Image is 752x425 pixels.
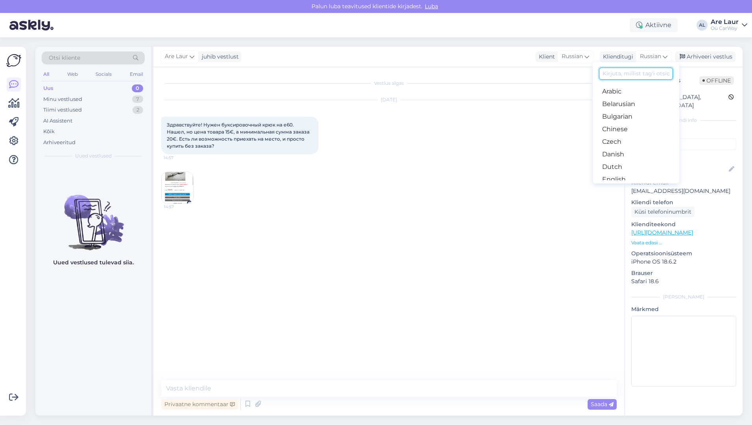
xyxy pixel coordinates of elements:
div: Uus [43,84,53,92]
span: 14:57 [164,204,194,210]
div: AL [697,20,708,31]
div: All [42,69,51,79]
div: Kõik [43,128,55,136]
div: Klient [536,53,555,61]
img: No chats [35,181,151,251]
a: Danish [593,148,679,161]
a: Dutch [593,161,679,173]
span: 14:57 [164,155,193,161]
a: Czech [593,136,679,148]
div: juhib vestlust [199,53,239,61]
a: [URL][DOMAIN_NAME] [631,229,693,236]
p: Vaata edasi ... [631,239,736,246]
p: Klienditeekond [631,220,736,229]
span: Russian [640,52,661,61]
span: Luba [422,3,441,10]
div: 2 [133,106,143,114]
div: Küsi telefoninumbrit [631,207,695,217]
div: Vestlus algas [161,80,617,87]
p: [EMAIL_ADDRESS][DOMAIN_NAME] [631,187,736,195]
div: Oü CarWay [711,25,739,31]
div: Klienditugi [600,53,633,61]
p: iPhone OS 18.6.2 [631,258,736,266]
div: Privaatne kommentaar [161,399,238,410]
div: Arhiveeri vestlus [675,51,735,62]
p: Safari 18.6 [631,277,736,286]
div: 0 [132,84,143,92]
div: Are Laur [711,19,739,25]
span: Are Laur [165,52,188,61]
a: Belarusian [593,98,679,110]
img: Attachment [162,172,193,203]
div: Web [66,69,79,79]
span: Здравствуйте! Нужен буксировочный крюк на е60. Нашел, но цена товара 15€, а минимальная сумма зак... [167,122,311,149]
div: 7 [132,95,143,103]
div: [DATE] [161,96,617,103]
div: Socials [94,69,113,79]
a: Are LaurOü CarWay [711,19,747,31]
a: Arabic [593,85,679,98]
p: Operatsioonisüsteem [631,249,736,258]
p: Kliendi telefon [631,198,736,207]
span: Uued vestlused [75,152,112,159]
div: Minu vestlused [43,95,82,103]
div: [PERSON_NAME] [631,293,736,300]
input: Lisa nimi [632,165,727,174]
div: Tiimi vestlused [43,106,82,114]
span: Offline [699,76,734,85]
div: Arhiveeritud [43,139,76,147]
div: Aktiivne [630,18,678,32]
div: Kliendi info [631,117,736,124]
img: Askly Logo [6,53,21,68]
input: Kirjuta, millist tag'i otsid [599,68,673,80]
p: Brauser [631,269,736,277]
span: Saada [591,401,614,408]
div: AI Assistent [43,117,72,125]
div: [GEOGRAPHIC_DATA], [GEOGRAPHIC_DATA] [634,93,728,110]
p: Kliendi tag'id [631,128,736,137]
p: Kliendi nimi [631,153,736,161]
span: Otsi kliente [49,54,80,62]
p: Uued vestlused tulevad siia. [53,258,134,267]
div: Email [128,69,145,79]
span: Russian [562,52,583,61]
input: Lisa tag [631,138,736,150]
a: Bulgarian [593,110,679,123]
p: Märkmed [631,305,736,313]
a: English [593,173,679,186]
a: Chinese [593,123,679,136]
p: Kliendi email [631,179,736,187]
